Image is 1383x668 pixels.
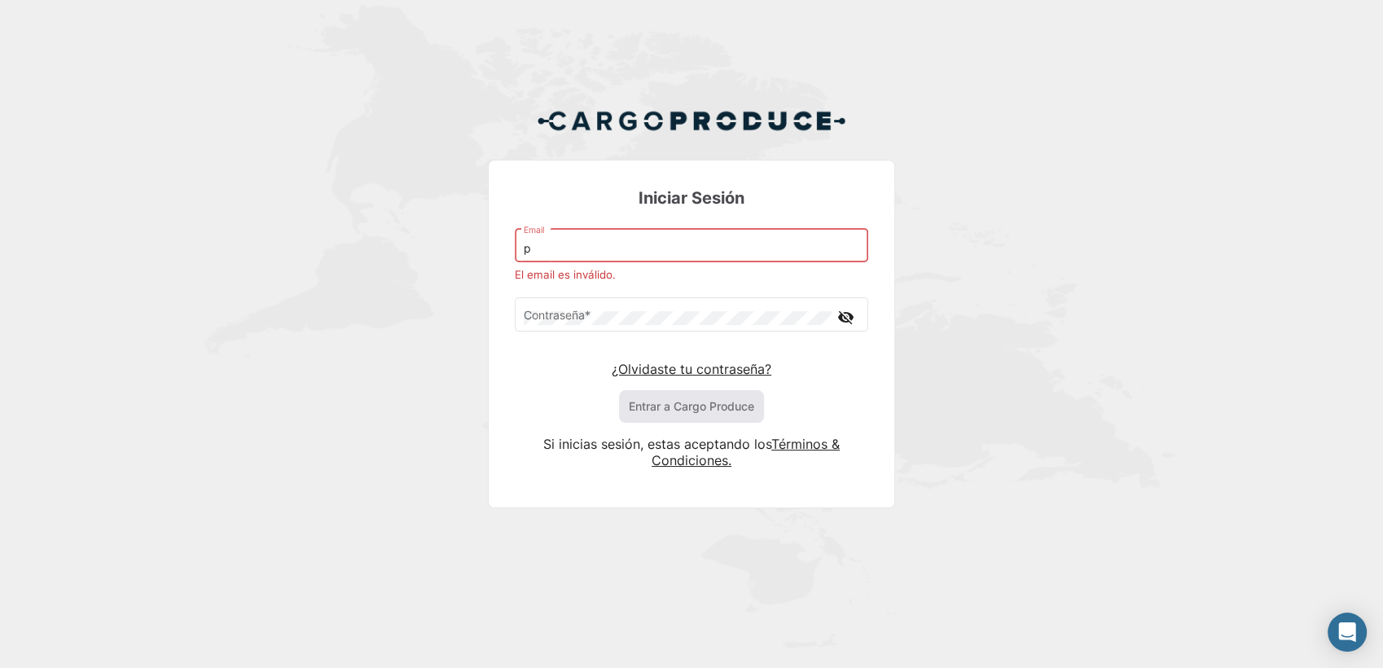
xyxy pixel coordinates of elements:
[537,101,846,140] img: Cargo Produce Logo
[612,361,771,377] a: ¿Olvidaste tu contraseña?
[515,268,616,281] small: El email es inválido.
[652,436,840,468] a: Términos & Condiciones.
[524,242,860,256] input: Email
[1328,613,1367,652] div: Abrir Intercom Messenger
[836,307,855,327] mat-icon: visibility_off
[543,436,771,452] span: Si inicias sesión, estas aceptando los
[515,187,868,209] h3: Iniciar Sesión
